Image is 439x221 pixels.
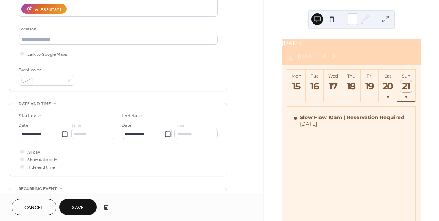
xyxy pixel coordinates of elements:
[174,122,185,129] span: Time
[308,73,322,79] div: Tue
[397,70,415,102] button: Sun21
[24,204,44,212] span: Cancel
[381,73,395,79] div: Sat
[19,100,51,108] span: Date and time
[27,164,55,171] span: Hide end time
[346,80,358,92] div: 18
[122,112,142,120] div: End date
[326,73,340,79] div: Wed
[19,112,41,120] div: Start date
[399,73,413,79] div: Sun
[290,73,303,79] div: Mon
[122,122,132,129] span: Date
[12,199,56,215] button: Cancel
[400,80,412,92] div: 21
[324,70,342,102] button: Wed17
[363,73,376,79] div: Fri
[19,122,28,129] span: Date
[27,149,40,156] span: All day
[72,204,84,212] span: Save
[287,70,306,102] button: Mon15
[19,185,57,193] span: Recurring event
[382,80,394,92] div: 20
[300,114,404,121] div: Slow Flow 10am | Reservation Required
[291,80,303,92] div: 15
[19,66,73,74] div: Event color
[309,80,321,92] div: 16
[364,80,376,92] div: 19
[342,70,361,102] button: Thu18
[27,156,57,164] span: Show date only
[379,70,397,102] button: Sat20
[59,199,97,215] button: Save
[345,73,358,79] div: Thu
[27,51,67,58] span: Link to Google Maps
[71,122,81,129] span: Time
[361,70,379,102] button: Fri19
[21,4,67,14] button: AI Assistant
[282,39,421,47] div: [DATE]
[35,6,61,13] div: AI Assistant
[306,70,324,102] button: Tue16
[327,80,339,92] div: 17
[300,121,404,127] div: [DATE]
[19,25,216,33] div: Location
